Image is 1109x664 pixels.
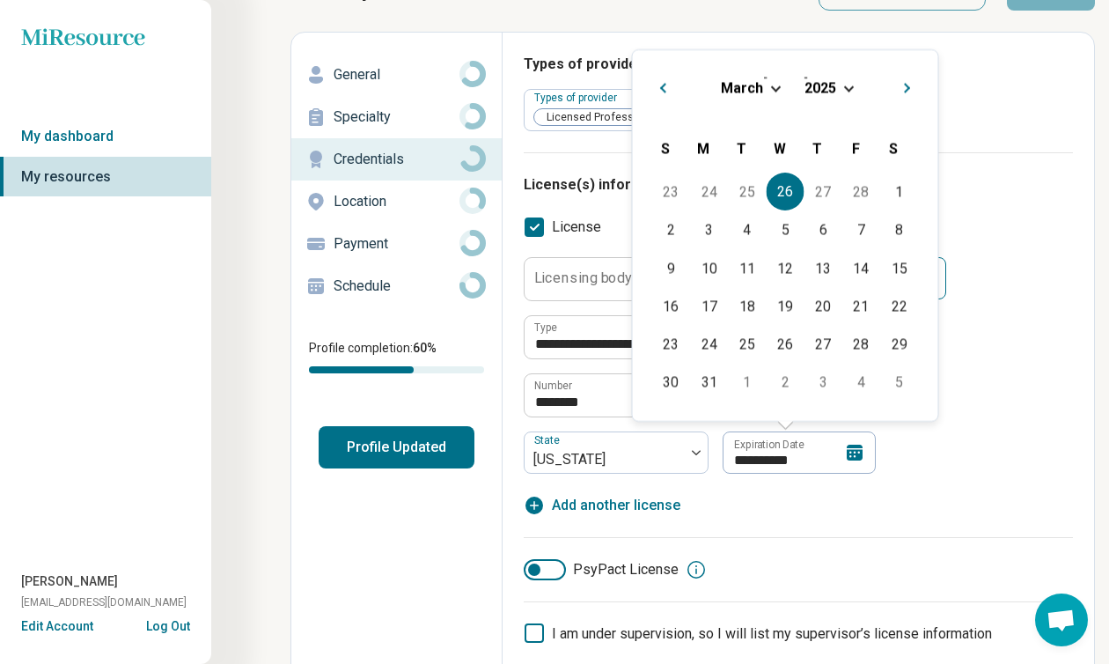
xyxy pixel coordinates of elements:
div: Choose Saturday, March 8th, 2025 [880,210,918,248]
label: Licensing body (optional) [534,271,697,285]
p: Payment [334,233,459,255]
div: Choose Tuesday, March 18th, 2025 [728,287,766,325]
span: M [697,140,709,157]
div: Choose Monday, March 10th, 2025 [690,249,728,287]
p: Schedule [334,276,459,297]
div: Choose Tuesday, March 11th, 2025 [728,249,766,287]
a: General [291,54,502,96]
span: 60 % [413,341,437,355]
button: Log Out [146,617,190,631]
h2: [DATE] [647,71,924,97]
div: Choose Wednesday, April 2nd, 2025 [766,363,804,401]
span: S [661,140,670,157]
div: Choose Friday, February 28th, 2025 [842,173,880,210]
span: S [889,140,898,157]
div: Choose Thursday, March 6th, 2025 [804,210,842,248]
div: Choose Thursday, March 13th, 2025 [804,249,842,287]
button: Add another license [524,495,680,516]
div: Choose Tuesday, March 4th, 2025 [728,210,766,248]
input: credential.licenses.0.name [525,316,891,358]
div: Choose Tuesday, March 25th, 2025 [728,325,766,363]
div: Choose Saturday, April 5th, 2025 [880,363,918,401]
div: Open chat [1035,594,1088,646]
div: Choose Saturday, March 15th, 2025 [880,249,918,287]
a: Location [291,181,502,223]
div: Choose Thursday, March 20th, 2025 [804,287,842,325]
div: Choose Friday, March 7th, 2025 [842,210,880,248]
p: General [334,64,459,85]
div: Choose Monday, February 24th, 2025 [690,173,728,210]
span: F [852,140,860,157]
span: [EMAIL_ADDRESS][DOMAIN_NAME] [21,594,187,610]
div: Choose Sunday, March 30th, 2025 [652,363,690,401]
div: Choose Sunday, February 23rd, 2025 [652,173,690,210]
span: License [552,217,601,238]
div: Choose Wednesday, March 5th, 2025 [766,210,804,248]
span: Licensed Professional Counselor (LPC) [534,109,746,126]
div: Choose Friday, March 21st, 2025 [842,287,880,325]
p: Credentials [334,149,459,170]
label: PsyPact License [524,559,679,580]
div: Choose Friday, April 4th, 2025 [842,363,880,401]
div: Choose Wednesday, February 26th, 2025 [766,173,804,210]
div: Choose Sunday, March 2nd, 2025 [652,210,690,248]
div: Choose Sunday, March 23rd, 2025 [652,325,690,363]
div: Month March, 2025 [652,173,918,401]
button: Previous Month [647,71,675,100]
a: Payment [291,223,502,265]
span: March [721,79,763,96]
span: [PERSON_NAME] [21,572,118,591]
h3: License(s) information [524,174,1073,196]
span: T [737,140,746,157]
p: Location [334,191,459,212]
div: Choose Thursday, March 27th, 2025 [804,325,842,363]
div: Choose Sunday, March 9th, 2025 [652,249,690,287]
label: Types of provider [534,92,621,104]
label: State [534,434,563,446]
div: Choose Thursday, April 3rd, 2025 [804,363,842,401]
h3: Types of provider [524,54,1073,75]
span: 2025 [804,79,836,96]
div: Choose Monday, March 24th, 2025 [690,325,728,363]
div: Choose Saturday, March 22nd, 2025 [880,287,918,325]
a: Specialty [291,96,502,138]
a: Credentials [291,138,502,181]
span: W [774,140,786,157]
div: Choose Wednesday, March 19th, 2025 [766,287,804,325]
button: Edit Account [21,617,93,636]
div: Choose Monday, March 31st, 2025 [690,363,728,401]
label: Type [534,322,557,333]
p: Specialty [334,107,459,128]
div: Choose Saturday, March 1st, 2025 [880,173,918,210]
div: Choose Saturday, March 29th, 2025 [880,325,918,363]
div: Choose Date [632,49,939,422]
div: Choose Tuesday, February 25th, 2025 [728,173,766,210]
button: March [720,78,764,97]
span: T [812,140,822,157]
div: Choose Friday, March 14th, 2025 [842,249,880,287]
div: Profile completion: [291,328,502,384]
div: Choose Monday, March 17th, 2025 [690,287,728,325]
div: Choose Monday, March 3rd, 2025 [690,210,728,248]
div: Choose Sunday, March 16th, 2025 [652,287,690,325]
div: Choose Tuesday, April 1st, 2025 [728,363,766,401]
div: Profile completion [309,366,484,373]
button: Next Month [896,71,924,100]
span: I am under supervision, so I will list my supervisor’s license information [552,625,992,642]
div: Choose Friday, March 28th, 2025 [842,325,880,363]
label: Number [534,380,572,391]
button: Profile Updated [319,426,474,468]
div: Choose Wednesday, March 26th, 2025 [766,325,804,363]
a: Schedule [291,265,502,307]
button: 2025 [804,78,837,97]
span: Add another license [552,495,680,516]
div: Choose Wednesday, March 12th, 2025 [766,249,804,287]
div: Choose Thursday, February 27th, 2025 [804,173,842,210]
